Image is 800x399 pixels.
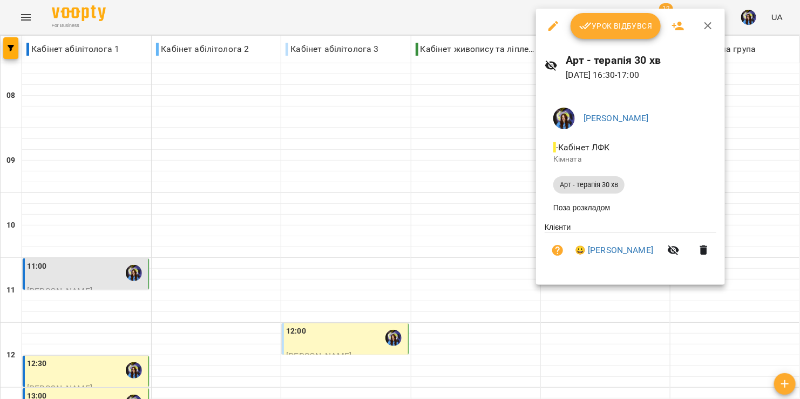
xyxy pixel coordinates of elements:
[579,19,653,32] span: Урок відбувся
[553,154,708,165] p: Кімната
[584,113,649,123] a: [PERSON_NAME]
[553,142,612,152] span: - Кабінет ЛФК
[571,13,661,39] button: Урок відбувся
[545,222,716,272] ul: Клієнти
[545,237,571,263] button: Візит ще не сплачено. Додати оплату?
[553,108,575,129] img: 45559c1a150f8c2aa145bf47fc7aae9b.jpg
[545,198,716,217] li: Поза розкладом
[566,52,717,69] h6: Арт - терапія 30 хв
[566,69,717,82] p: [DATE] 16:30 - 17:00
[553,180,625,190] span: Арт - терапія 30 хв
[575,244,653,257] a: 😀 [PERSON_NAME]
